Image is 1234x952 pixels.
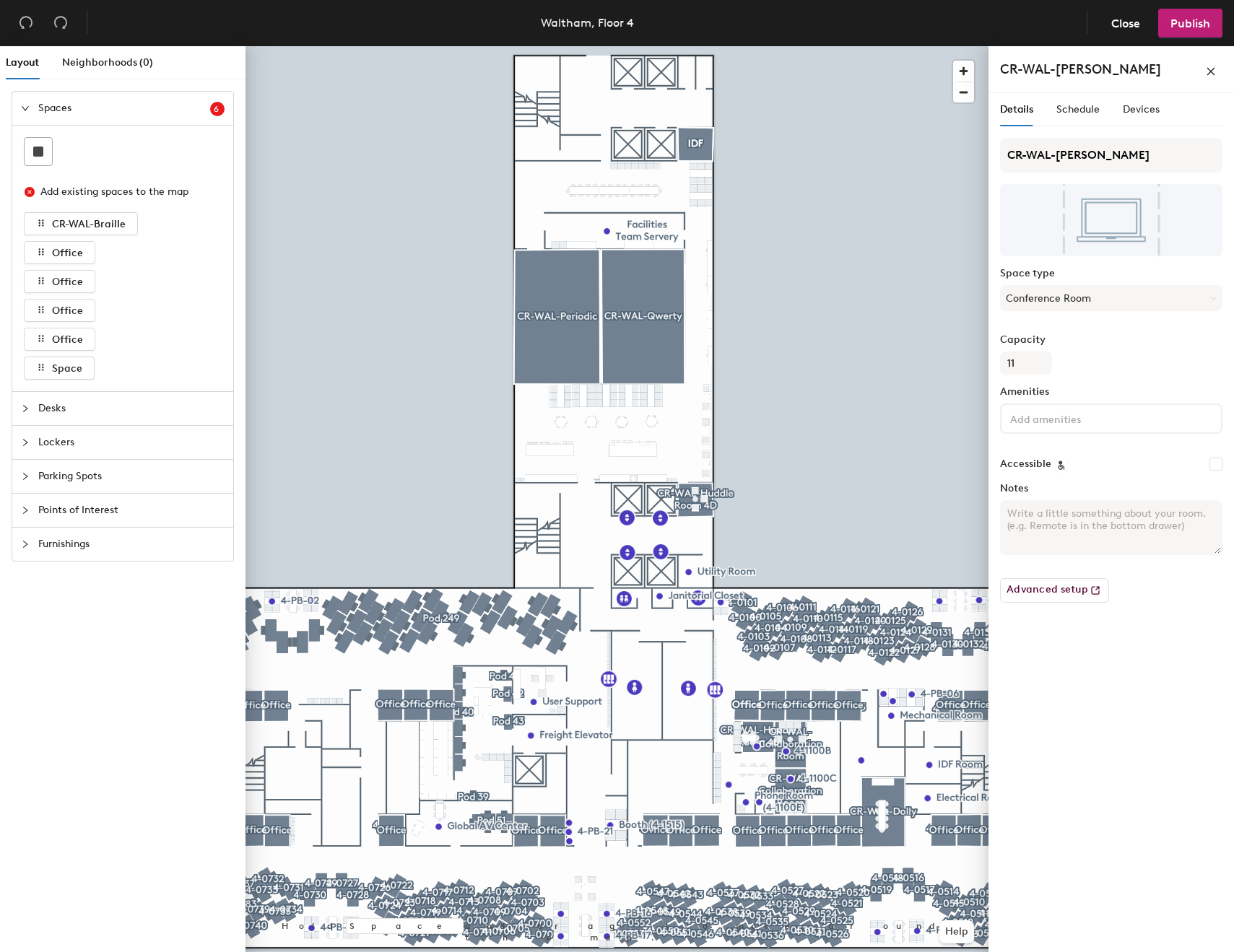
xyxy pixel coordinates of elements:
[21,104,30,113] span: expanded
[1000,386,1222,398] label: Amenities
[38,494,225,527] span: Points of Interest
[1000,60,1161,79] h4: CR-WAL-[PERSON_NAME]
[52,276,83,288] span: Office
[1206,66,1216,77] span: close
[21,540,30,549] span: collapsed
[541,14,634,32] div: Waltham, Floor 4
[24,357,95,380] button: Space
[25,187,35,197] span: close-circle
[21,472,30,481] span: collapsed
[62,56,153,69] span: Neighborhoods (0)
[1099,9,1152,38] button: Close
[1007,409,1137,427] input: Add amenities
[38,460,225,493] span: Parking Spots
[1000,184,1222,256] img: The space named CR-WAL-Hoover
[38,426,225,459] span: Lockers
[1000,334,1222,346] label: Capacity
[40,184,212,200] div: Add existing spaces to the map
[214,104,222,114] span: 6
[1000,268,1222,279] label: Space type
[210,102,225,116] sup: 6
[38,392,225,425] span: Desks
[1056,103,1100,115] span: Schedule
[1000,103,1033,115] span: Details
[52,218,126,230] span: CR-WAL-Braille
[1000,578,1109,603] button: Advanced setup
[24,212,138,235] button: CR-WAL-Braille
[24,299,95,322] button: Office
[24,241,95,264] button: Office
[21,404,30,413] span: collapsed
[1000,458,1051,470] label: Accessible
[52,362,82,375] span: Space
[1000,285,1222,311] button: Conference Room
[52,333,83,346] span: Office
[1111,17,1140,30] span: Close
[52,247,83,259] span: Office
[46,9,75,38] button: Redo (⌘ + ⇧ + Z)
[939,920,974,943] button: Help
[24,270,95,293] button: Office
[24,328,95,351] button: Office
[52,305,83,317] span: Office
[1123,103,1160,115] span: Devices
[21,506,30,515] span: collapsed
[38,528,225,561] span: Furnishings
[12,9,40,38] button: Undo (⌘ + Z)
[21,438,30,447] span: collapsed
[6,56,39,69] span: Layout
[19,15,33,30] span: undo
[1000,483,1222,494] label: Notes
[1170,17,1210,30] span: Publish
[1158,9,1222,38] button: Publish
[38,92,210,125] span: Spaces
